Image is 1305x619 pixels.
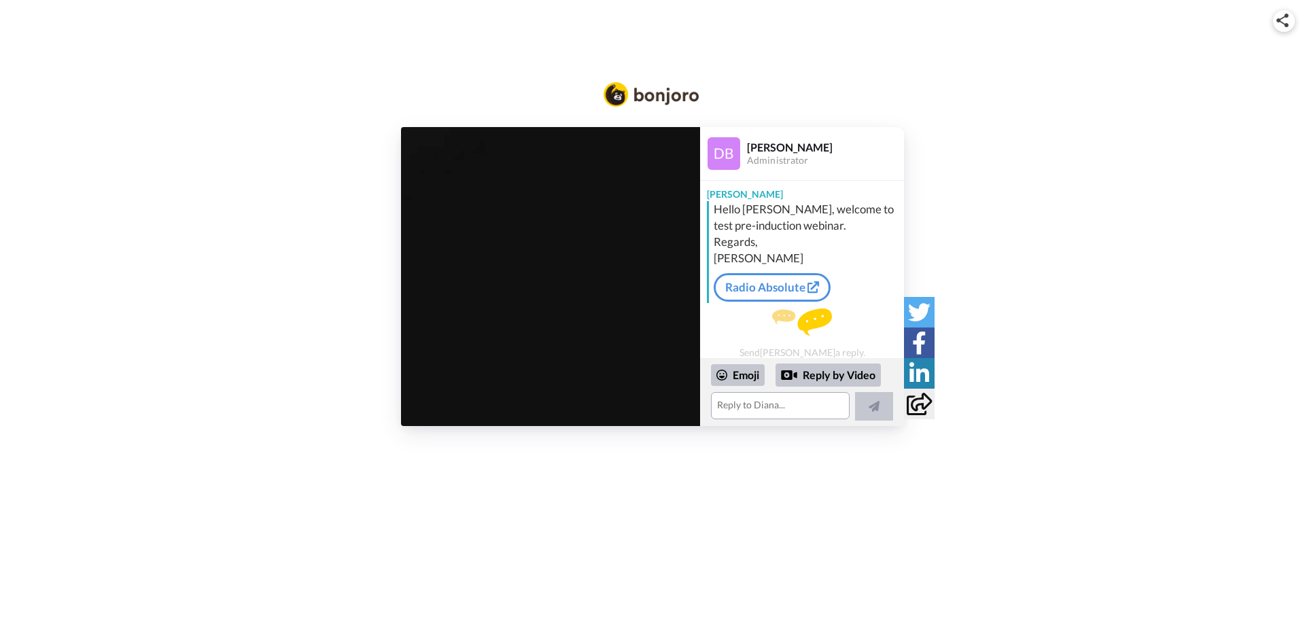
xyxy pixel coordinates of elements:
[747,155,903,166] div: Administrator
[401,127,700,426] img: 63b198d1-de98-4d94-ac16-e07a330e4ad2-thumb.jpg
[711,364,765,386] div: Emoji
[747,141,903,154] div: [PERSON_NAME]
[700,181,904,201] div: [PERSON_NAME]
[776,364,881,387] div: Reply by Video
[708,137,740,170] img: Profile Image
[604,82,699,107] img: Bonjoro Logo
[714,273,831,302] a: Radio Absolute
[700,308,904,358] div: Send [PERSON_NAME] a reply.
[772,308,832,336] img: message.svg
[781,367,797,383] div: Reply by Video
[714,201,901,266] div: Hello [PERSON_NAME], welcome to test pre-induction webinar. Regards, [PERSON_NAME]
[1276,14,1289,27] img: ic_share.svg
